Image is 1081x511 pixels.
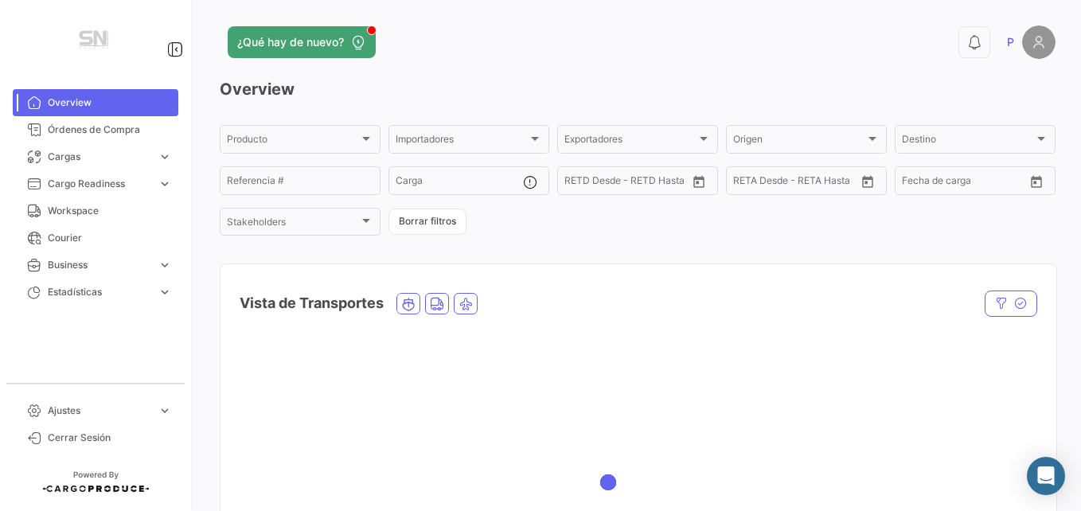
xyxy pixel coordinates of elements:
[1024,170,1048,193] button: Open calendar
[48,258,151,272] span: Business
[455,294,477,314] button: Air
[733,177,762,189] input: Desde
[48,204,172,218] span: Workspace
[856,170,880,193] button: Open calendar
[48,150,151,164] span: Cargas
[388,209,466,235] button: Borrar filtros
[158,404,172,418] span: expand_more
[942,177,1000,189] input: Hasta
[1022,25,1056,59] img: placeholder-user.png
[158,285,172,299] span: expand_more
[1027,457,1065,495] div: Abrir Intercom Messenger
[13,224,178,252] a: Courier
[564,136,697,147] span: Exportadores
[733,136,865,147] span: Origen
[396,136,528,147] span: Importadores
[48,285,151,299] span: Estadísticas
[220,78,1056,100] h3: Overview
[13,89,178,116] a: Overview
[48,431,172,445] span: Cerrar Sesión
[158,150,172,164] span: expand_more
[1007,34,1014,50] span: P
[48,177,151,191] span: Cargo Readiness
[227,219,359,230] span: Stakeholders
[902,136,1034,147] span: Destino
[56,19,135,64] img: Manufactura+Logo.png
[604,177,662,189] input: Hasta
[158,258,172,272] span: expand_more
[237,34,344,50] span: ¿Qué hay de nuevo?
[13,197,178,224] a: Workspace
[902,177,931,189] input: Desde
[48,404,151,418] span: Ajustes
[773,177,831,189] input: Hasta
[227,136,359,147] span: Producto
[240,292,384,314] h4: Vista de Transportes
[48,231,172,245] span: Courier
[158,177,172,191] span: expand_more
[13,116,178,143] a: Órdenes de Compra
[48,96,172,110] span: Overview
[564,177,593,189] input: Desde
[48,123,172,137] span: Órdenes de Compra
[687,170,711,193] button: Open calendar
[426,294,448,314] button: Land
[397,294,420,314] button: Ocean
[228,26,376,58] button: ¿Qué hay de nuevo?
